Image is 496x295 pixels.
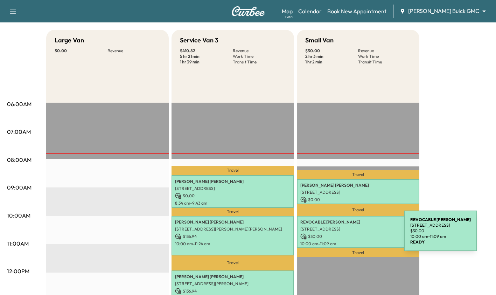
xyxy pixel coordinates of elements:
[300,233,416,240] p: $ 30.00
[172,208,294,216] p: Travel
[7,267,29,275] p: 12:00PM
[7,211,30,220] p: 10:00AM
[7,100,32,108] p: 06:00AM
[180,54,233,59] p: 5 hr 21 min
[300,183,416,188] p: [PERSON_NAME] [PERSON_NAME]
[358,54,411,59] p: Work Time
[233,48,286,54] p: Revenue
[410,222,471,228] p: [STREET_ADDRESS]
[175,241,291,247] p: 10:00 am - 11:24 am
[180,48,233,54] p: $ 410.82
[327,7,386,15] a: Book New Appointment
[410,228,471,234] p: $ 30.00
[305,59,358,65] p: 1 hr 2 min
[175,200,291,206] p: 8:34 am - 9:43 am
[172,166,294,175] p: Travel
[175,274,291,280] p: [PERSON_NAME] [PERSON_NAME]
[410,234,471,239] p: 10:00 am - 11:09 am
[55,48,107,54] p: $ 0.00
[408,7,479,15] span: [PERSON_NAME] Buick GMC
[233,59,286,65] p: Transit Time
[172,255,294,270] p: Travel
[300,226,416,232] p: [STREET_ADDRESS]
[300,219,416,225] p: REVOCABLE [PERSON_NAME]
[300,241,416,247] p: 10:00 am - 11:09 am
[297,204,419,215] p: Travel
[7,183,32,192] p: 09:00AM
[410,217,471,222] b: REVOCABLE [PERSON_NAME]
[175,219,291,225] p: [PERSON_NAME] [PERSON_NAME]
[175,281,291,287] p: [STREET_ADDRESS][PERSON_NAME]
[7,156,32,164] p: 08:00AM
[233,54,286,59] p: Work Time
[297,170,419,179] p: Travel
[358,48,411,54] p: Revenue
[175,233,291,240] p: $ 136.94
[305,48,358,54] p: $ 30.00
[300,190,416,195] p: [STREET_ADDRESS]
[298,7,322,15] a: Calendar
[7,128,31,136] p: 07:00AM
[175,226,291,232] p: [STREET_ADDRESS][PERSON_NAME][PERSON_NAME]
[297,248,419,257] p: Travel
[107,48,160,54] p: Revenue
[175,193,291,199] p: $ 0.00
[358,59,411,65] p: Transit Time
[175,186,291,191] p: [STREET_ADDRESS]
[175,288,291,294] p: $ 136.94
[300,197,416,203] p: $ 0.00
[305,54,358,59] p: 2 hr 3 min
[410,239,425,245] b: READY
[231,6,265,16] img: Curbee Logo
[305,35,334,45] h5: Small Van
[180,59,233,65] p: 1 hr 39 min
[180,35,218,45] h5: Service Van 3
[175,179,291,184] p: [PERSON_NAME] [PERSON_NAME]
[55,35,84,45] h5: Large Van
[7,239,29,248] p: 11:00AM
[282,7,293,15] a: MapBeta
[285,14,293,20] div: Beta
